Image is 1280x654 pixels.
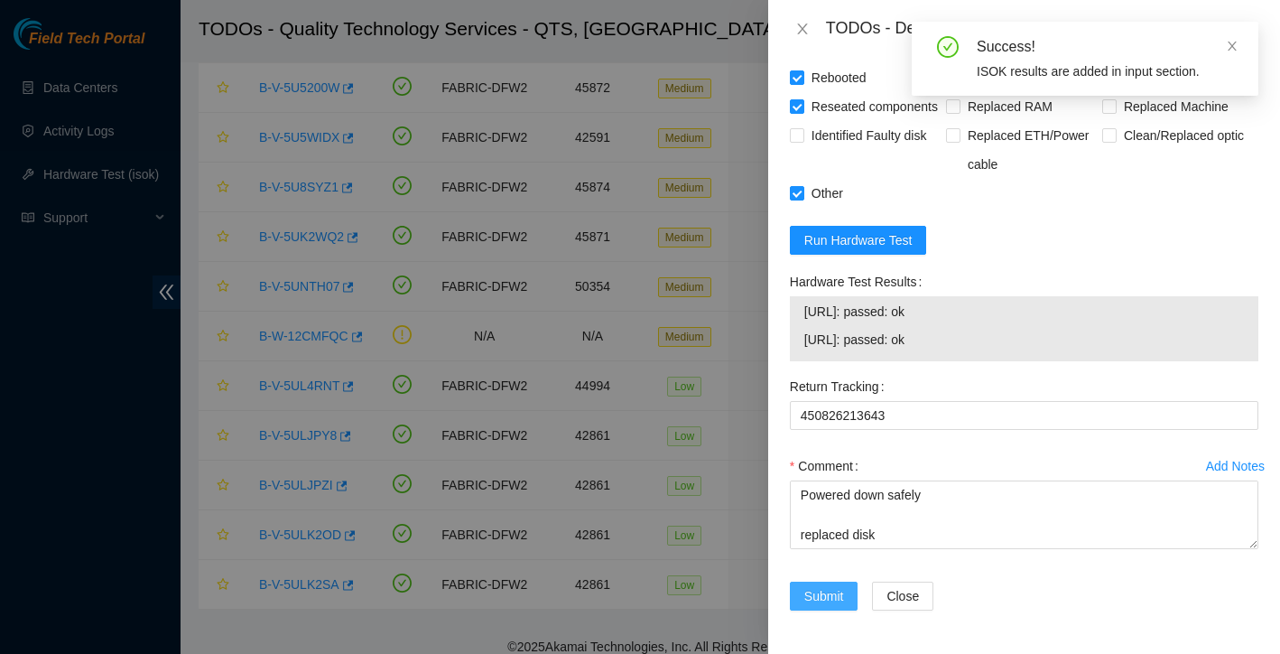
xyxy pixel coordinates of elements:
[790,481,1258,549] textarea: Comment
[804,179,850,208] span: Other
[937,36,959,58] span: check-circle
[804,586,844,606] span: Submit
[960,121,1102,179] span: Replaced ETH/Power cable
[804,63,874,92] span: Rebooted
[804,302,1244,322] span: [URL]: passed: ok
[790,226,927,255] button: Run Hardware Test
[804,92,945,121] span: Reseated components
[1117,121,1251,150] span: Clean/Replaced optic
[826,14,1258,43] div: TODOs - Description - B-V-5U8SYZ1
[1205,452,1266,481] button: Add Notes
[804,121,934,150] span: Identified Faulty disk
[1206,460,1265,472] div: Add Notes
[790,401,1258,430] input: Return Tracking
[977,61,1237,81] div: ISOK results are added in input section.
[872,582,933,611] button: Close
[795,22,810,36] span: close
[790,267,929,296] label: Hardware Test Results
[790,21,815,38] button: Close
[790,582,858,611] button: Submit
[790,452,866,481] label: Comment
[1226,40,1238,52] span: close
[804,330,1244,350] span: [URL]: passed: ok
[804,230,913,250] span: Run Hardware Test
[886,586,919,606] span: Close
[977,36,1237,58] div: Success!
[790,372,892,401] label: Return Tracking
